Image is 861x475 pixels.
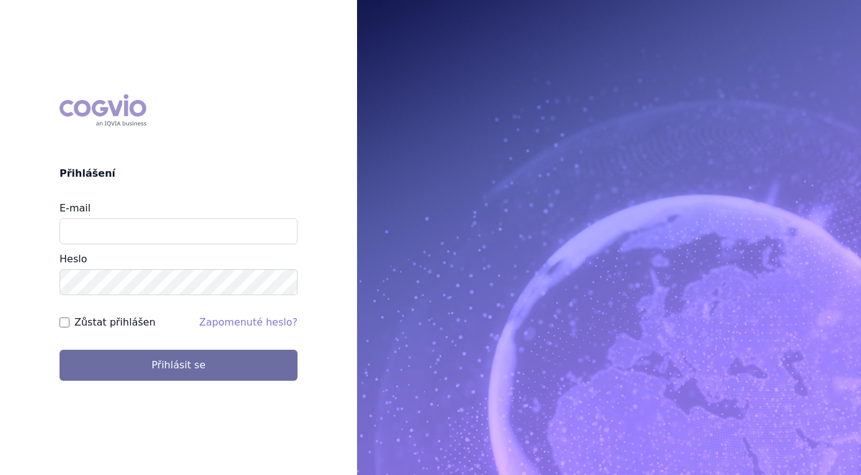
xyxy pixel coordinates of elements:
button: Přihlásit se [60,350,298,381]
label: Zůstat přihlášen [74,315,156,330]
h2: Přihlášení [60,166,298,181]
label: E-mail [60,202,91,214]
div: COGVIO [60,94,146,127]
label: Heslo [60,253,87,265]
a: Zapomenuté heslo? [199,316,298,328]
